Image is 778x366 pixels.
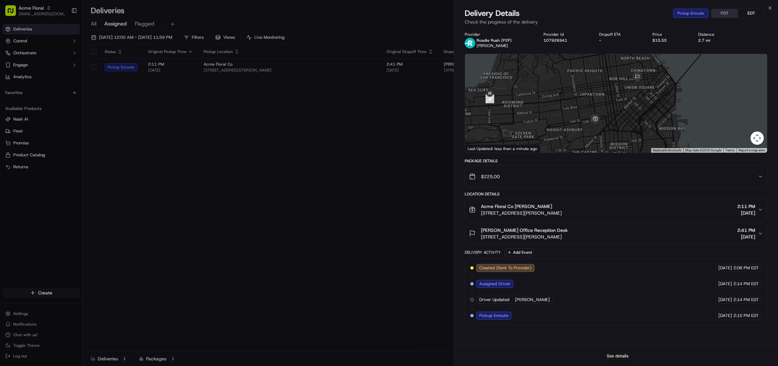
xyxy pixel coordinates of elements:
[652,38,688,43] div: $15.55
[467,144,489,153] img: Google
[711,9,738,18] button: PDT
[718,297,732,303] span: [DATE]
[698,38,736,43] div: 2.7 mi
[737,203,755,210] span: 2:11 PM
[733,297,759,303] span: 2:14 PM EDT
[4,94,53,106] a: 📗Knowledge Base
[599,32,642,37] div: Dropoff ETA
[23,64,109,70] div: Start new chat
[733,281,759,287] span: 2:14 PM EDT
[7,27,121,37] p: Welcome 👋
[465,8,520,19] span: Delivery Details
[477,38,512,43] p: Roadie Rush (P2P)
[47,112,80,118] a: Powered byPylon
[737,234,755,240] span: [DATE]
[13,96,51,103] span: Knowledge Base
[737,227,755,234] span: 2:41 PM
[479,265,532,271] span: Created (Sent To Provider)
[465,38,475,48] img: roadie-logo-v2.jpg
[544,32,589,37] div: Provider Id
[599,38,642,43] div: -
[481,227,568,234] span: [PERSON_NAME] Office Reception Desk
[465,32,533,37] div: Provider
[738,9,764,18] button: EDT
[467,144,489,153] a: Open this area in Google Maps (opens a new window)
[733,265,759,271] span: 2:06 PM EDT
[66,113,80,118] span: Pylon
[479,281,510,287] span: Assigned Driver
[465,19,767,25] p: Check the progress of the delivery
[604,351,631,361] button: See details
[685,148,721,152] span: Map data ©2025 Google
[23,70,84,76] div: We're available if you need us!
[465,158,767,164] div: Package Details
[481,203,552,210] span: Acme Floral Co [PERSON_NAME]
[477,43,508,48] span: [PERSON_NAME]
[17,43,119,50] input: Got a question? Start typing here...
[505,248,534,256] button: Add Event
[479,313,508,319] span: Pickup Enroute
[733,313,759,319] span: 2:15 PM EDT
[515,297,550,303] span: [PERSON_NAME]
[481,173,500,180] span: $225.00
[479,297,509,303] span: Driver Updated
[718,313,732,319] span: [DATE]
[63,96,106,103] span: API Documentation
[53,94,109,106] a: 💻API Documentation
[698,32,736,37] div: Distance
[725,148,735,152] a: Terms (opens in new tab)
[465,250,501,255] div: Delivery Activity
[465,223,767,244] button: [PERSON_NAME] Office Reception Desk[STREET_ADDRESS][PERSON_NAME]2:41 PM[DATE]
[544,38,567,43] button: 107926941
[486,95,494,103] div: 2
[653,148,681,153] button: Keyboard shortcuts
[737,210,755,216] span: [DATE]
[465,199,767,220] button: Acme Floral Co [PERSON_NAME][STREET_ADDRESS][PERSON_NAME]2:11 PM[DATE]
[739,148,765,152] a: Report a map error
[481,210,562,216] span: [STREET_ADDRESS][PERSON_NAME]
[465,191,767,197] div: Location Details
[652,32,688,37] div: Price
[56,97,61,102] div: 💻
[7,7,20,20] img: Nash
[481,234,568,240] span: [STREET_ADDRESS][PERSON_NAME]
[465,144,540,153] div: Last Updated: less than a minute ago
[7,97,12,102] div: 📗
[465,166,767,187] button: $225.00
[751,131,764,145] button: Map camera controls
[7,64,19,76] img: 1736555255976-a54dd68f-1ca7-489b-9aae-adbdc363a1c4
[718,281,732,287] span: [DATE]
[113,66,121,74] button: Start new chat
[718,265,732,271] span: [DATE]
